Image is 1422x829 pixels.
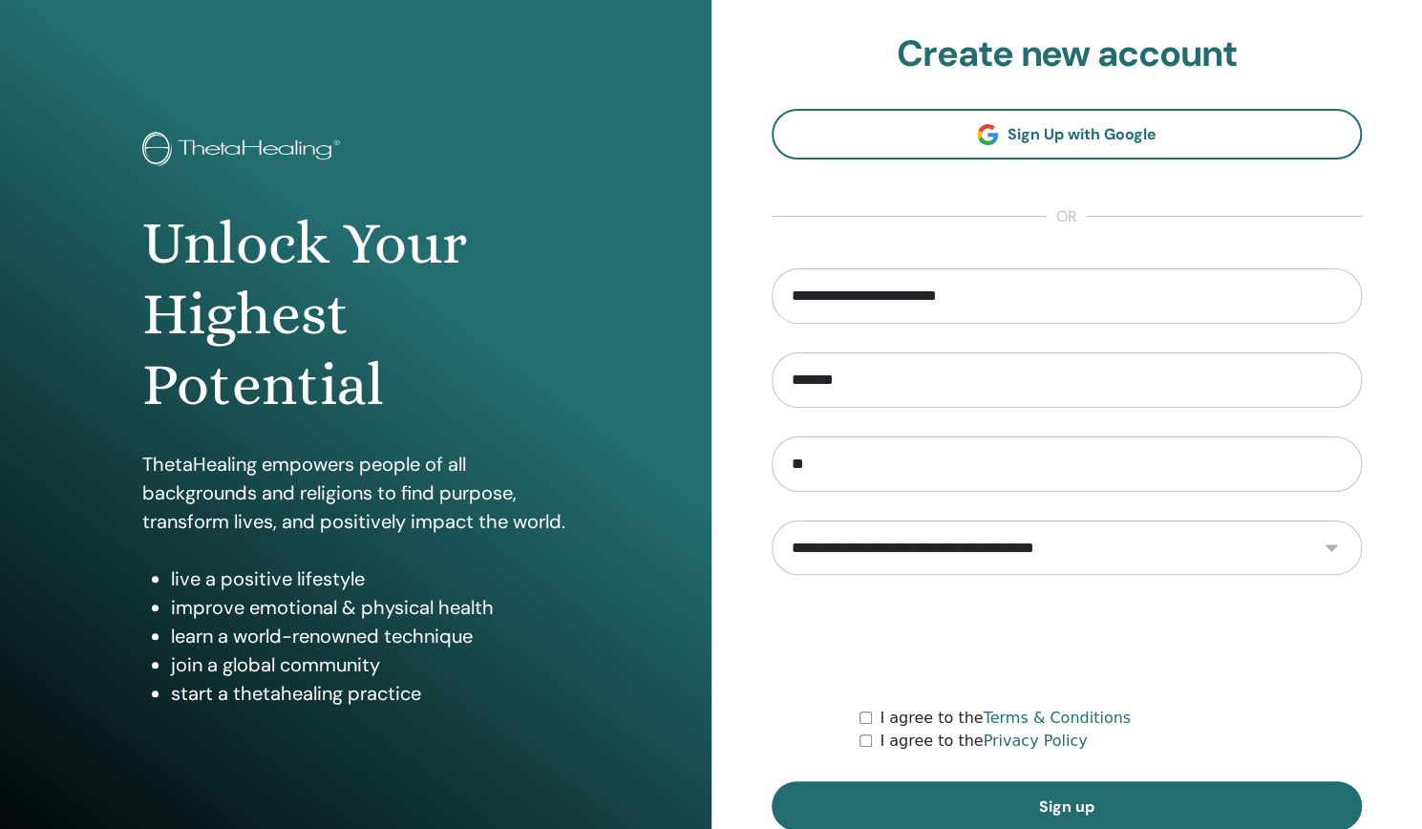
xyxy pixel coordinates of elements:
[772,109,1363,159] a: Sign Up with Google
[1047,205,1087,228] span: or
[171,650,568,679] li: join a global community
[1008,124,1157,144] span: Sign Up with Google
[772,32,1363,76] h2: Create new account
[983,732,1087,750] a: Privacy Policy
[171,622,568,650] li: learn a world-renowned technique
[983,709,1130,727] a: Terms & Conditions
[142,208,568,421] h1: Unlock Your Highest Potential
[171,679,568,708] li: start a thetahealing practice
[922,604,1212,678] iframe: reCAPTCHA
[880,707,1131,730] label: I agree to the
[880,730,1087,753] label: I agree to the
[171,593,568,622] li: improve emotional & physical health
[1039,797,1094,817] span: Sign up
[171,564,568,593] li: live a positive lifestyle
[142,450,568,536] p: ThetaHealing empowers people of all backgrounds and religions to find purpose, transform lives, a...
